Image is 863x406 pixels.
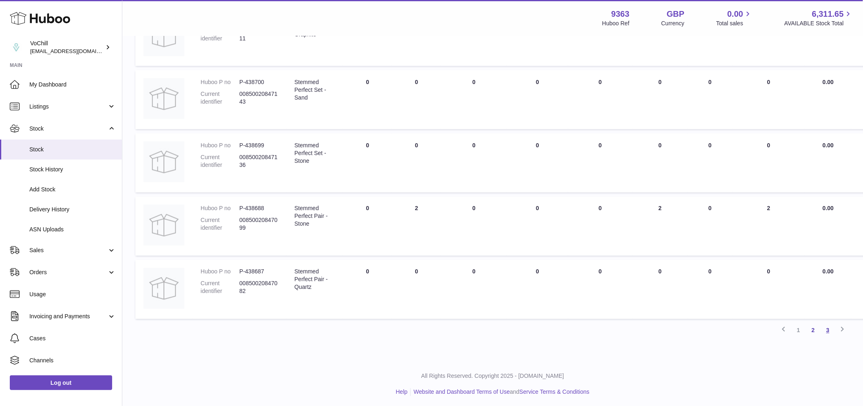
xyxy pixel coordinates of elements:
[411,388,589,396] li: and
[791,323,806,338] a: 1
[239,78,278,86] dd: P-438700
[29,246,107,254] span: Sales
[732,260,805,319] td: 0
[812,9,844,20] span: 6,311.65
[201,268,239,276] dt: Huboo P no
[10,41,22,53] img: internalAdmin-9363@internal.huboo.com
[599,268,602,275] span: 0
[441,260,507,319] td: 0
[201,142,239,149] dt: Huboo P no
[823,142,834,149] span: 0.00
[29,313,107,320] span: Invoicing and Payments
[29,268,107,276] span: Orders
[29,186,116,193] span: Add Stock
[732,7,805,67] td: 0
[239,142,278,149] dd: P-438699
[507,260,568,319] td: 0
[688,7,732,67] td: 0
[29,357,116,364] span: Channels
[239,280,278,295] dd: 00850020847082
[633,197,688,256] td: 2
[633,70,688,129] td: 0
[201,153,239,169] dt: Current identifier
[29,103,107,111] span: Listings
[414,389,510,395] a: Website and Dashboard Terms of Use
[144,142,184,182] img: product image
[688,260,732,319] td: 0
[732,133,805,193] td: 0
[611,9,630,20] strong: 9363
[343,7,392,67] td: 0
[821,323,835,338] a: 3
[507,7,568,67] td: 0
[30,48,120,54] span: [EMAIL_ADDRESS][DOMAIN_NAME]
[201,205,239,213] dt: Huboo P no
[29,335,116,342] span: Cases
[633,7,688,67] td: 0
[129,373,856,380] p: All Rights Reserved. Copyright 2025 - [DOMAIN_NAME]
[201,78,239,86] dt: Huboo P no
[29,226,116,233] span: ASN Uploads
[392,70,441,129] td: 0
[507,133,568,193] td: 0
[716,9,752,27] a: 0.00 Total sales
[688,133,732,193] td: 0
[441,133,507,193] td: 0
[507,197,568,256] td: 0
[633,133,688,193] td: 0
[392,7,441,67] td: 0
[239,153,278,169] dd: 00850020847136
[343,133,392,193] td: 0
[29,146,116,153] span: Stock
[728,9,744,20] span: 0.00
[441,70,507,129] td: 0
[239,217,278,232] dd: 00850020847099
[392,133,441,193] td: 0
[599,142,602,149] span: 0
[806,323,821,338] a: 2
[294,142,335,165] div: Stemmed Perfect Set - Stone
[716,20,752,27] span: Total sales
[239,90,278,106] dd: 00850020847143
[688,70,732,129] td: 0
[667,9,684,20] strong: GBP
[201,280,239,295] dt: Current identifier
[29,206,116,213] span: Delivery History
[30,40,104,55] div: VoChill
[784,20,853,27] span: AVAILABLE Stock Total
[343,260,392,319] td: 0
[29,81,116,89] span: My Dashboard
[602,20,630,27] div: Huboo Ref
[662,20,685,27] div: Currency
[441,7,507,67] td: 0
[144,205,184,246] img: product image
[441,197,507,256] td: 0
[599,79,602,85] span: 0
[144,268,184,309] img: product image
[520,389,590,395] a: Service Terms & Conditions
[732,197,805,256] td: 2
[688,197,732,256] td: 0
[392,197,441,256] td: 2
[392,260,441,319] td: 0
[343,70,392,129] td: 0
[29,166,116,173] span: Stock History
[823,268,834,275] span: 0.00
[823,205,834,212] span: 0.00
[239,205,278,213] dd: P-438688
[294,205,335,228] div: Stemmed Perfect Pair - Stone
[201,90,239,106] dt: Current identifier
[633,260,688,319] td: 0
[294,268,335,291] div: Stemmed Perfect Pair - Quartz
[823,79,834,85] span: 0.00
[294,78,335,102] div: Stemmed Perfect Set - Sand
[144,78,184,119] img: product image
[10,375,112,390] a: Log out
[239,268,278,276] dd: P-438687
[201,217,239,232] dt: Current identifier
[784,9,853,27] a: 6,311.65 AVAILABLE Stock Total
[396,389,408,395] a: Help
[29,291,116,298] span: Usage
[29,125,107,133] span: Stock
[732,70,805,129] td: 0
